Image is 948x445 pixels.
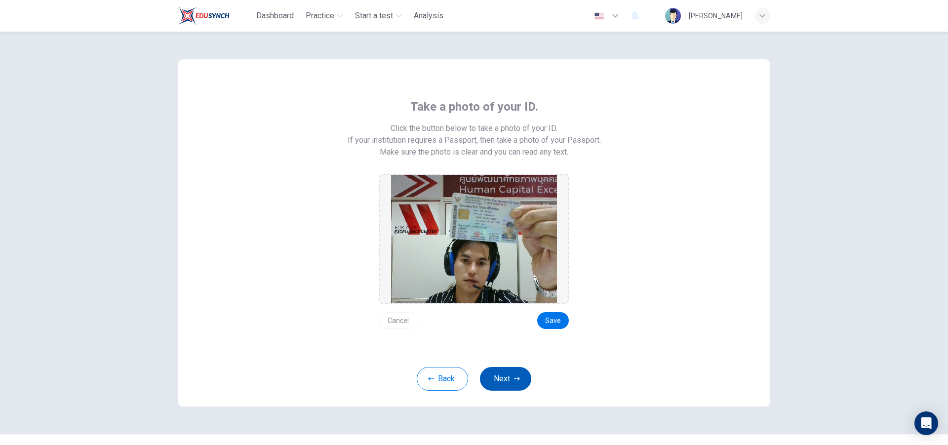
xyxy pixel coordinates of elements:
[252,7,298,25] button: Dashboard
[178,6,252,26] a: Train Test logo
[178,6,230,26] img: Train Test logo
[537,312,569,329] button: Save
[417,367,468,391] button: Back
[379,312,417,329] button: Cancel
[380,146,568,158] span: Make sure the photo is clear and you can read any text.
[480,367,531,391] button: Next
[306,10,334,22] span: Practice
[914,411,938,435] div: Open Intercom Messenger
[355,10,393,22] span: Start a test
[410,99,538,115] span: Take a photo of your ID.
[348,122,601,146] span: Click the button below to take a photo of your ID. If your institution requires a Passport, then ...
[665,8,681,24] img: Profile picture
[256,10,294,22] span: Dashboard
[391,175,557,303] img: preview screemshot
[302,7,347,25] button: Practice
[689,10,743,22] div: [PERSON_NAME]
[414,10,443,22] span: Analysis
[593,12,605,20] img: en
[410,7,447,25] button: Analysis
[351,7,406,25] button: Start a test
